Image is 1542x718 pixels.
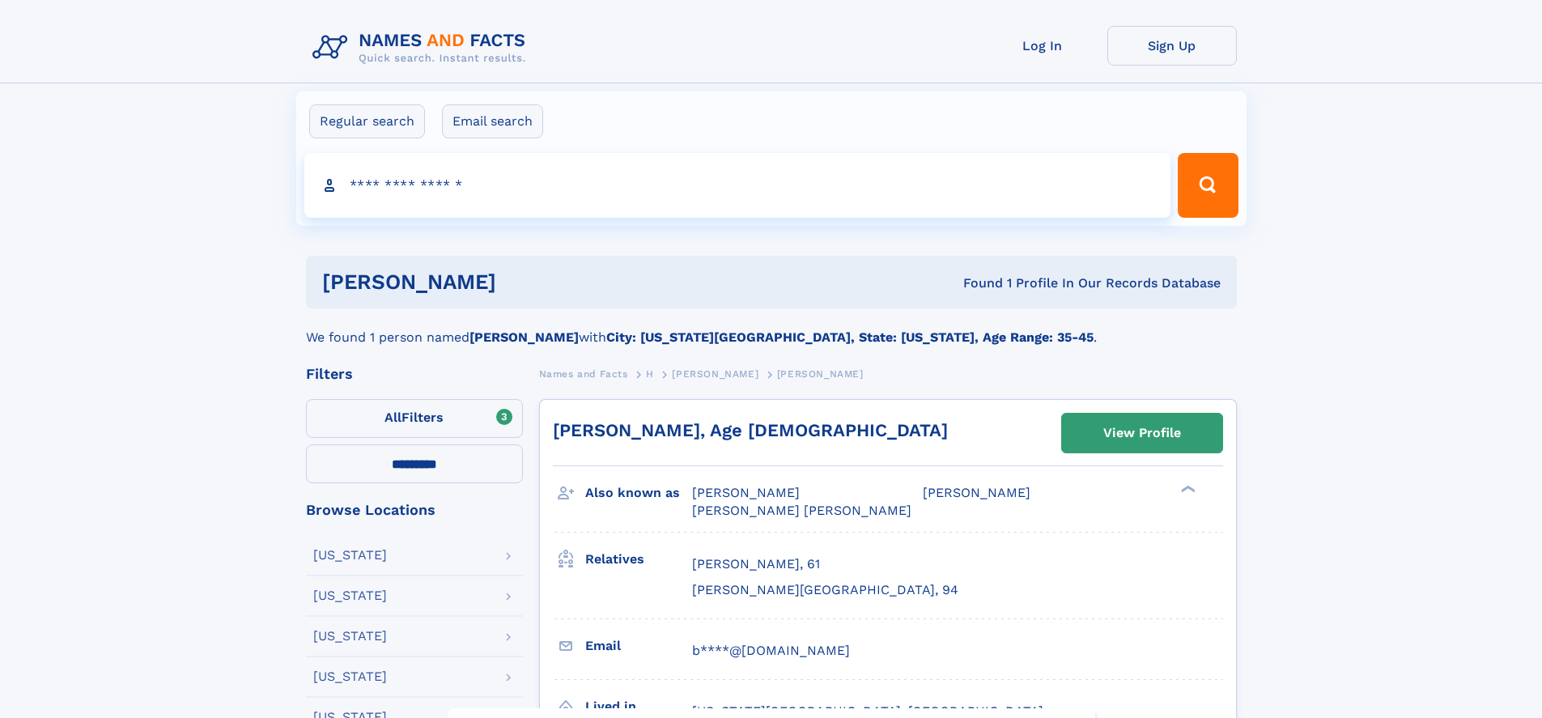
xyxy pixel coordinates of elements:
span: [PERSON_NAME] [923,485,1030,500]
div: We found 1 person named with . [306,308,1237,347]
img: Logo Names and Facts [306,26,539,70]
h3: Relatives [585,546,692,573]
a: View Profile [1062,414,1222,452]
span: [PERSON_NAME] [692,485,800,500]
a: Log In [978,26,1107,66]
span: H [646,368,654,380]
span: [PERSON_NAME] [777,368,864,380]
div: ❯ [1177,484,1196,495]
div: Found 1 Profile In Our Records Database [729,274,1221,292]
label: Email search [442,104,543,138]
label: Filters [306,399,523,438]
div: Browse Locations [306,503,523,517]
div: [US_STATE] [313,670,387,683]
a: [PERSON_NAME][GEOGRAPHIC_DATA], 94 [692,581,958,599]
a: H [646,363,654,384]
span: [PERSON_NAME] [672,368,758,380]
button: Search Button [1178,153,1238,218]
h3: Also known as [585,479,692,507]
div: [US_STATE] [313,630,387,643]
div: [US_STATE] [313,589,387,602]
h3: Email [585,632,692,660]
a: Sign Up [1107,26,1237,66]
div: View Profile [1103,414,1181,452]
input: search input [304,153,1171,218]
div: [US_STATE] [313,549,387,562]
a: [PERSON_NAME] [672,363,758,384]
h1: [PERSON_NAME] [322,272,730,292]
b: City: [US_STATE][GEOGRAPHIC_DATA], State: [US_STATE], Age Range: 35-45 [606,329,1094,345]
span: All [384,410,401,425]
a: [PERSON_NAME], Age [DEMOGRAPHIC_DATA] [553,420,948,440]
a: Names and Facts [539,363,628,384]
b: [PERSON_NAME] [469,329,579,345]
span: [PERSON_NAME] [PERSON_NAME] [692,503,911,518]
div: Filters [306,367,523,381]
a: [PERSON_NAME], 61 [692,555,820,573]
label: Regular search [309,104,425,138]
